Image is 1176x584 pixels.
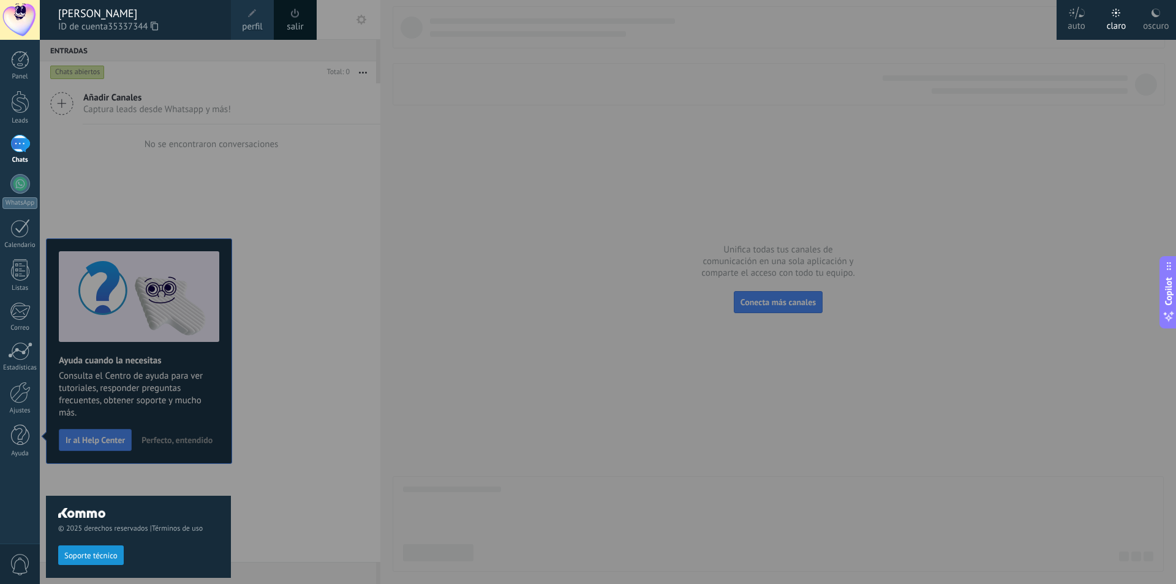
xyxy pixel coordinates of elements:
div: [PERSON_NAME] [58,7,219,20]
span: Soporte técnico [64,552,118,560]
span: ID de cuenta [58,20,219,34]
div: WhatsApp [2,197,37,209]
span: © 2025 derechos reservados | [58,524,219,533]
div: Chats [2,156,38,164]
div: Estadísticas [2,364,38,372]
div: auto [1068,8,1085,40]
button: Soporte técnico [58,545,124,565]
div: Panel [2,73,38,81]
div: Listas [2,284,38,292]
div: Correo [2,324,38,332]
div: claro [1107,8,1126,40]
a: salir [287,20,303,34]
a: Términos de uso [152,524,203,533]
div: Calendario [2,241,38,249]
div: Ajustes [2,407,38,415]
a: Soporte técnico [58,550,124,559]
div: Ayuda [2,450,38,458]
span: perfil [242,20,262,34]
div: oscuro [1143,8,1169,40]
span: Copilot [1163,277,1175,305]
span: 35337344 [108,20,158,34]
div: Leads [2,117,38,125]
